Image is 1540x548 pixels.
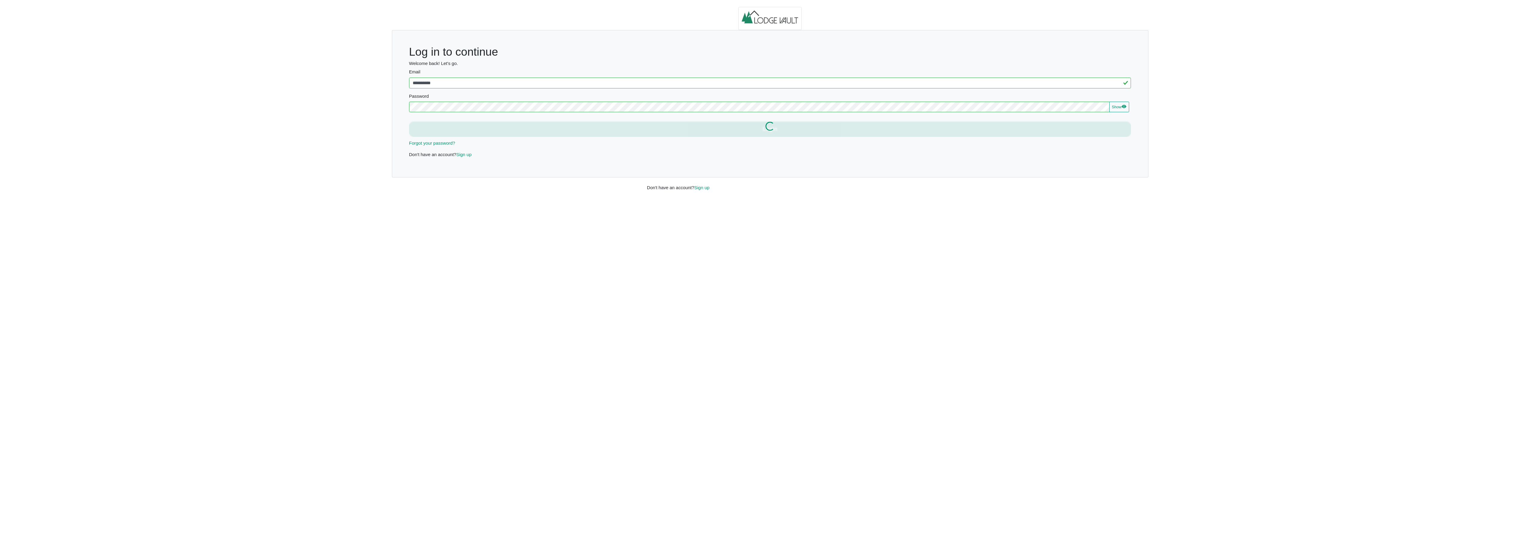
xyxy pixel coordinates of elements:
svg: eye fill [1122,104,1126,109]
a: Sign up [456,152,472,157]
div: Don't have an account? [642,177,898,191]
button: Showeye fill [1109,102,1129,112]
img: logo.2b93711c.jpg [738,7,802,30]
h6: Welcome back! Let's go. [409,61,1131,66]
legend: Password [409,93,1131,102]
a: Sign up [694,185,710,190]
a: Forgot your password? [409,140,455,146]
p: Don't have an account? [409,151,1131,158]
h1: Log in to continue [409,45,1131,59]
label: Email [409,69,1131,75]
